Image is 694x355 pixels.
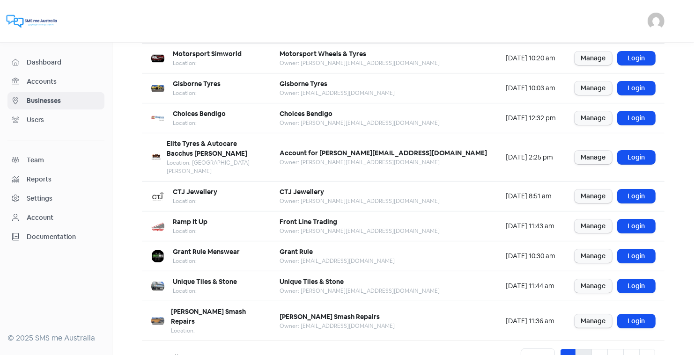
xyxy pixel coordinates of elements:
[575,189,612,203] a: Manage
[173,197,217,205] div: Location:
[280,158,487,167] div: Owner: [PERSON_NAME][EMAIL_ADDRESS][DOMAIN_NAME]
[151,314,164,327] img: 41d3e966-6eab-4070-a8ed-998341c7dede-250x250.png
[171,326,261,335] div: Location:
[506,53,556,63] div: [DATE] 10:20 am
[7,111,104,129] a: Users
[575,279,612,293] a: Manage
[280,217,337,226] b: Front Line Trading
[575,314,612,328] a: Manage
[575,81,612,95] a: Manage
[618,279,655,293] a: Login
[280,312,380,321] b: [PERSON_NAME] Smash Repairs
[280,50,366,58] b: Motorsport Wheels & Tyres
[27,58,100,67] span: Dashboard
[7,73,104,90] a: Accounts
[280,322,395,330] div: Owner: [EMAIL_ADDRESS][DOMAIN_NAME]
[575,111,612,125] a: Manage
[280,277,344,286] b: Unique Tiles & Stone
[27,96,100,106] span: Businesses
[171,307,246,326] b: [PERSON_NAME] Smash Repairs
[173,287,237,295] div: Location:
[618,111,655,125] a: Login
[27,232,100,242] span: Documentation
[506,316,556,326] div: [DATE] 11:36 am
[173,50,242,58] b: Motorsport Simworld
[280,227,440,235] div: Owner: [PERSON_NAME][EMAIL_ADDRESS][DOMAIN_NAME]
[648,13,664,29] img: User
[7,54,104,71] a: Dashboard
[27,194,52,203] div: Settings
[151,52,164,65] img: f04f9500-df2d-4bc6-9216-70fe99c8ada6-250x250.png
[167,139,247,158] b: Elite Tyres & Autocare Bacchus [PERSON_NAME]
[575,51,612,65] a: Manage
[7,333,104,344] div: © 2025 SMS me Australia
[7,152,104,169] a: Team
[27,77,100,87] span: Accounts
[506,251,556,261] div: [DATE] 10:30 am
[506,191,556,201] div: [DATE] 8:51 am
[173,89,221,97] div: Location:
[618,189,655,203] a: Login
[27,115,100,125] span: Users
[618,219,655,233] a: Login
[173,188,217,196] b: CTJ Jewellery
[506,83,556,93] div: [DATE] 10:03 am
[280,149,487,157] b: Account for [PERSON_NAME][EMAIL_ADDRESS][DOMAIN_NAME]
[618,314,655,328] a: Login
[506,113,556,123] div: [DATE] 12:32 pm
[27,155,100,165] span: Team
[575,249,612,263] a: Manage
[280,287,440,295] div: Owner: [PERSON_NAME][EMAIL_ADDRESS][DOMAIN_NAME]
[506,281,556,291] div: [DATE] 11:44 am
[167,159,261,175] div: Location: [GEOGRAPHIC_DATA][PERSON_NAME]
[280,59,440,67] div: Owner: [PERSON_NAME][EMAIL_ADDRESS][DOMAIN_NAME]
[173,257,240,265] div: Location:
[7,171,104,188] a: Reports
[173,119,226,127] div: Location:
[280,197,440,205] div: Owner: [PERSON_NAME][EMAIL_ADDRESS][DOMAIN_NAME]
[7,209,104,226] a: Account
[173,227,207,235] div: Location:
[151,250,164,263] img: 4a6b15b7-8deb-4f81-962f-cd6db14835d5-250x250.png
[173,80,221,88] b: Gisborne Tyres
[280,89,395,97] div: Owner: [EMAIL_ADDRESS][DOMAIN_NAME]
[27,174,100,184] span: Reports
[618,249,655,263] a: Login
[280,119,440,127] div: Owner: [PERSON_NAME][EMAIL_ADDRESS][DOMAIN_NAME]
[151,280,164,293] img: 052dc0f5-0326-4f27-ad8e-36ef436f33b3-250x250.png
[151,112,164,125] img: 0e827074-2277-4e51-9f29-4863781f49ff-250x250.png
[173,217,207,226] b: Ramp It Up
[7,228,104,246] a: Documentation
[280,109,332,118] b: Choices Bendigo
[618,51,655,65] a: Login
[280,188,324,196] b: CTJ Jewellery
[7,92,104,109] a: Businesses
[173,277,237,286] b: Unique Tiles & Stone
[575,219,612,233] a: Manage
[151,151,161,164] img: 66d538de-5a83-4c3b-bc95-2d621ac501ae-250x250.png
[618,151,655,164] a: Login
[618,81,655,95] a: Login
[173,109,226,118] b: Choices Bendigo
[280,80,327,88] b: Gisborne Tyres
[151,190,164,203] img: 7be11b49-75b7-437a-b653-4ef32f684f53-250x250.png
[151,82,164,95] img: 63d568eb-2aa7-4a3e-ac80-3fa331f9deb7-250x250.png
[173,247,240,256] b: Grant Rule Menswear
[506,221,556,231] div: [DATE] 11:43 am
[173,59,242,67] div: Location:
[151,220,164,233] img: 35f4c1ad-4f2e-48ad-ab30-5155fdf70f3d-250x250.png
[280,247,313,256] b: Grant Rule
[27,213,53,223] div: Account
[7,190,104,207] a: Settings
[506,152,556,162] div: [DATE] 2:25 pm
[575,151,612,164] a: Manage
[280,257,395,265] div: Owner: [EMAIL_ADDRESS][DOMAIN_NAME]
